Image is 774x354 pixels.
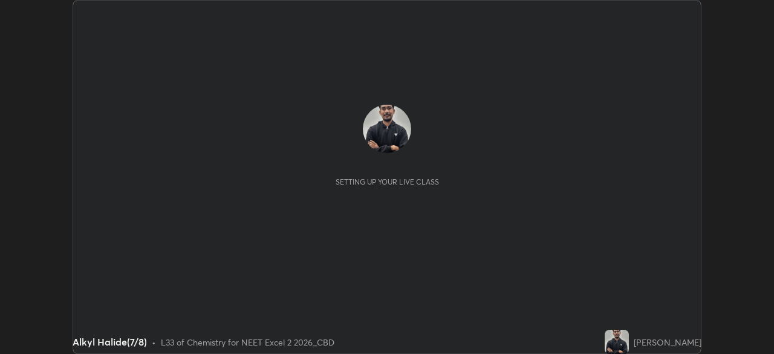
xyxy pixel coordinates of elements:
div: [PERSON_NAME] [634,336,701,349]
div: Alkyl Halide(7/8) [73,335,147,349]
div: L33 of Chemistry for NEET Excel 2 2026_CBD [161,336,334,349]
div: Setting up your live class [336,177,439,186]
img: 213def5e5dbf4e79a6b4beccebb68028.jpg [363,105,411,153]
div: • [152,336,156,349]
img: 213def5e5dbf4e79a6b4beccebb68028.jpg [605,330,629,354]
